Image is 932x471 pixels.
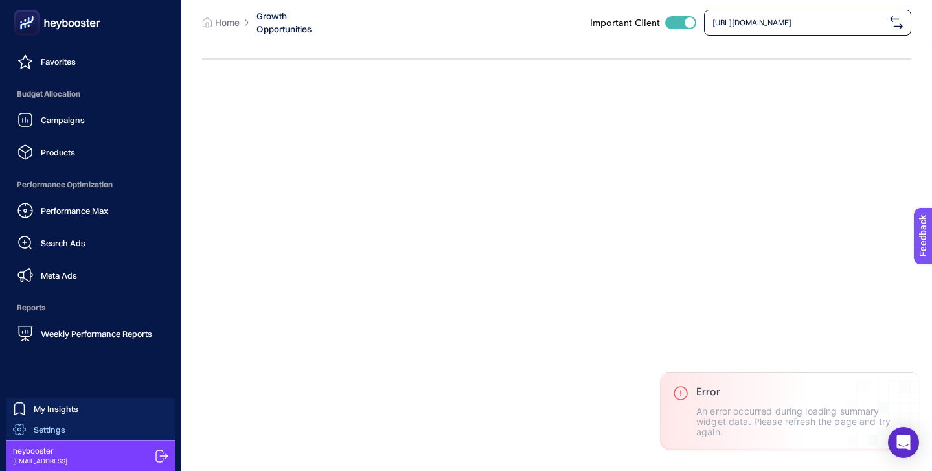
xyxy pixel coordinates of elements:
a: My Insights [6,398,175,419]
a: Settings [6,419,175,440]
span: [EMAIL_ADDRESS] [13,456,67,466]
a: Weekly Performance Reports [10,321,171,347]
span: heybooster [13,446,67,456]
div: Open Intercom Messenger [888,427,919,458]
h3: Error [696,385,906,398]
span: Reports [10,295,171,321]
span: Growth Opportunities [256,10,318,36]
span: Performance Max [41,205,108,216]
span: Products [41,147,75,157]
a: Campaigns [10,107,171,133]
span: Campaigns [41,115,85,125]
span: Performance Optimization [10,172,171,198]
p: An error occurred during loading summary widget data. Please refresh the page and try again. [696,406,906,437]
span: Feedback [8,4,49,14]
a: Performance Max [10,198,171,224]
span: Weekly Performance Reports [41,328,152,339]
span: Favorites [41,56,76,67]
span: My Insights [34,404,78,414]
span: Settings [34,424,65,435]
span: Budget Allocation [10,81,171,107]
a: Favorites [10,49,171,75]
a: Products [10,139,171,165]
img: svg%3e [890,16,903,29]
span: Home [215,16,240,29]
span: Important Client [590,16,660,29]
a: Meta Ads [10,262,171,288]
span: Search Ads [41,238,85,248]
a: Search Ads [10,230,171,256]
span: [URL][DOMAIN_NAME] [712,17,885,28]
span: Meta Ads [41,270,77,281]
